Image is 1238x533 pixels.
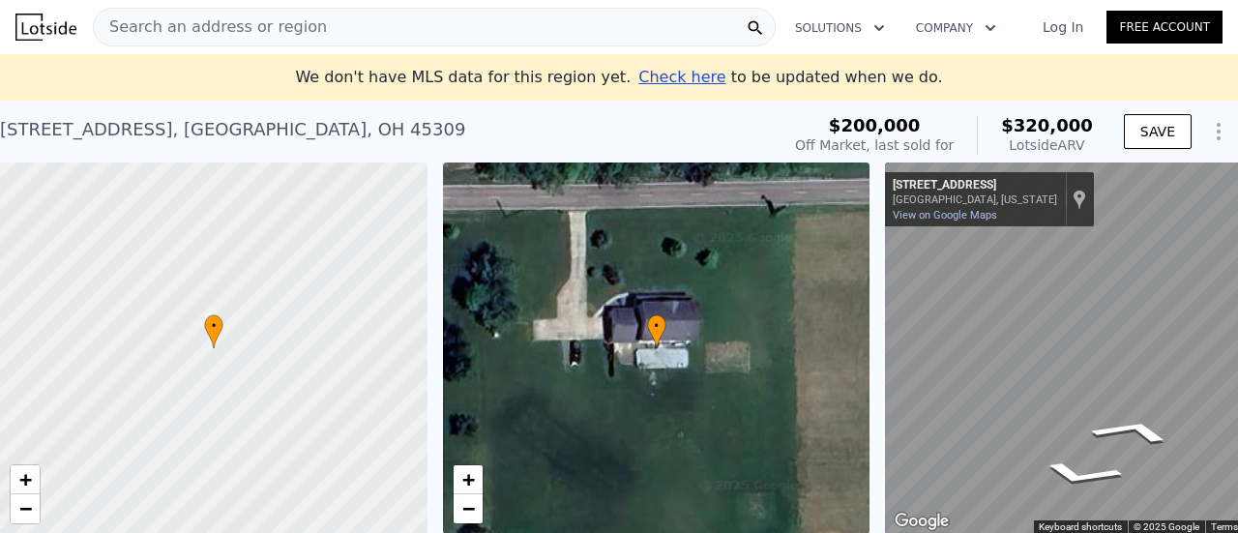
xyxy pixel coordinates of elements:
span: Search an address or region [94,15,327,39]
img: Lotside [15,14,76,41]
div: • [647,314,666,348]
span: + [461,467,474,491]
div: Off Market, last sold for [795,135,954,155]
span: + [19,467,32,491]
a: Free Account [1106,11,1223,44]
button: Company [900,11,1012,45]
a: Terms (opens in new tab) [1211,521,1238,532]
a: Zoom in [454,465,483,494]
div: Lotside ARV [1001,135,1093,155]
a: Zoom out [454,494,483,523]
span: • [204,317,223,335]
div: [STREET_ADDRESS] [893,178,1057,193]
path: Go East, Little Richmond Rd [1011,455,1150,493]
span: Check here [638,68,725,86]
a: Zoom in [11,465,40,494]
span: © 2025 Google [1134,521,1199,532]
div: • [204,314,223,348]
a: View on Google Maps [893,209,997,222]
span: $200,000 [829,115,921,135]
button: Solutions [780,11,900,45]
div: We don't have MLS data for this region yet. [295,66,942,89]
span: • [647,317,666,335]
div: [GEOGRAPHIC_DATA], [US_STATE] [893,193,1057,206]
span: $320,000 [1001,115,1093,135]
button: Show Options [1199,112,1238,151]
span: − [19,496,32,520]
button: SAVE [1124,114,1192,149]
a: Zoom out [11,494,40,523]
a: Show location on map [1073,189,1086,210]
path: Go West, Little Richmond Rd [1063,412,1202,451]
a: Log In [1019,17,1106,37]
span: − [461,496,474,520]
div: to be updated when we do. [638,66,942,89]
